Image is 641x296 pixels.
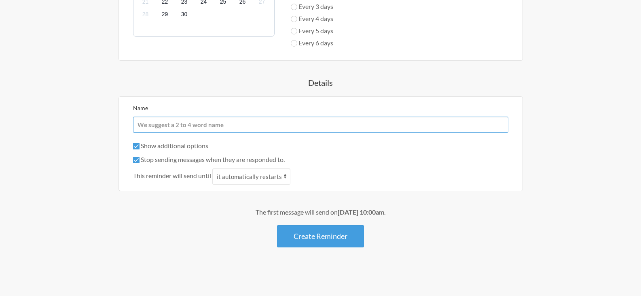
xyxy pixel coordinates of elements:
button: Create Reminder [277,225,364,247]
input: We suggest a 2 to 4 word name [133,117,508,133]
span: This reminder will send until [133,171,211,181]
strong: [DATE] 10:00am [338,208,384,216]
span: Thursday, October 30, 2025 [179,9,190,20]
label: Show additional options [133,142,208,149]
input: Stop sending messages when they are responded to. [133,157,140,163]
label: Every 4 days [291,14,333,23]
input: Every 3 days [291,4,297,10]
label: Every 3 days [291,2,333,11]
div: The first message will send on . [86,207,555,217]
input: Every 5 days [291,28,297,34]
span: Tuesday, October 28, 2025 [140,9,151,20]
label: Every 6 days [291,38,333,48]
span: Wednesday, October 29, 2025 [159,9,171,20]
label: Stop sending messages when they are responded to. [133,155,285,163]
label: Every 5 days [291,26,333,36]
h4: Details [86,77,555,88]
input: Every 6 days [291,40,297,47]
input: Every 4 days [291,16,297,22]
input: Show additional options [133,143,140,149]
label: Name [133,104,148,111]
